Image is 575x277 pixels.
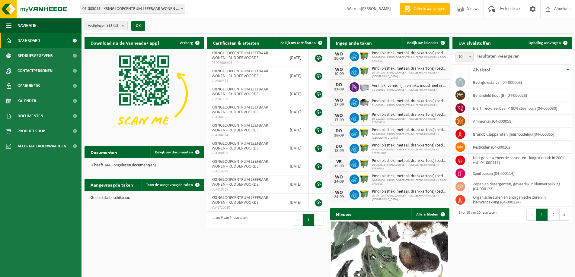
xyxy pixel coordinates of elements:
span: KRINGLOOPCENTRUM LEEFBAAR WONEN - RUDDERVOORDE [212,178,268,187]
div: WO [333,98,345,103]
a: Bekijk uw kalender [402,37,449,49]
td: inert, recycleerbaar < 80% steenpuin (04-000030) [468,102,572,115]
span: Toon de aangevraagde taken [146,183,193,187]
h2: Documenten [85,146,123,158]
p: Geen data beschikbaar. [91,196,198,200]
span: 10-782830 - KRINGLOOPCENTRUM LEEFBAAR WONEN / SINT-ANDRIES [372,56,446,63]
span: KRINGLOOPCENTRUM LEEFBAAR WONEN - RUDDERVOORDE [212,141,268,151]
span: Documenten [18,109,43,124]
button: Previous [526,209,536,221]
span: Dashboard [18,33,40,48]
span: KRINGLOOPCENTRUM LEEFBAAR WONEN - RUDDERVOORDE [212,87,268,96]
span: RED25006895 [212,61,280,65]
button: 2 [548,209,560,221]
span: Pmd (plastiek, metaal, drankkartons) (bedrijven) [372,112,446,117]
h2: Aangevraagde taken [85,179,139,190]
span: Pmd (plastiek, metaal, drankkartons) (bedrijven) [372,51,446,56]
span: Bekijk uw kalender [407,41,438,45]
div: 17-09 [333,118,345,122]
td: [DATE] [285,85,309,103]
span: KRINGLOOPCENTRUM LEEFBAAR WONEN - RUDDERVOORDE [212,105,268,115]
button: Previous [293,214,303,226]
span: Product Shop [18,124,45,139]
div: DO [333,129,345,134]
span: 10-927805 - KRINGLOOPCENTRUM LEEFBAAR WONEN / ZEEBRUGGE [372,148,446,155]
span: Navigatie [18,18,36,33]
span: 10-782828 - KRINGLOOPCENTRUM LEEFBAAR WONEN / [GEOGRAPHIC_DATA] [372,133,446,140]
h2: Download nu de Vanheede+ app! [85,37,165,49]
div: 1 tot 9 van 9 resultaten [210,213,248,226]
span: KRINGLOOPCENTRUM LEEFBAAR WONEN - RUDDERVOORDE [212,159,268,169]
div: 10-09 [333,57,345,61]
img: WB-1100-HPE-GN-50 [359,189,369,199]
span: KRINGLOOPCENTRUM LEEFBAAR WONEN - RUDDERVOORDE [212,69,268,78]
button: Next [315,214,324,226]
span: Acceptatievoorwaarden [18,139,66,154]
span: 10-782822 - KRINGLOOPCENTRUM LEEFBAAR WONEN / BEERNEM [372,163,446,171]
div: WO [333,52,345,57]
span: Ophaling aanvragen [529,41,561,45]
span: VLA1710020 [212,205,280,210]
div: 11-09 [333,87,345,92]
img: Download de VHEPlus App [85,49,204,138]
img: WB-1100-HPE-GN-50 [359,127,369,138]
span: 01-003011 - KRINGLOOPCENTRUM LEEFBAAR WONEN [372,104,446,107]
img: WB-1100-HPE-GN-50 [359,143,369,153]
a: Bekijk uw documenten [150,146,203,158]
td: [DATE] [285,121,309,139]
img: WB-1100-HPE-GN-50 [359,66,369,76]
div: 24-09 [333,180,345,184]
span: 10-794190 - KRINGLOOPCENTRUM LEEFBAAR WONEN / [GEOGRAPHIC_DATA] [372,71,446,78]
span: 01-003011 - KRINGLOOPCENTRUM LEEFBAAR WONEN - RUDDERVOORDE [80,5,185,13]
td: ammoniak (04-000058) [468,115,572,128]
span: Gebruikers [18,78,40,93]
span: Pmd (plastiek, metaal, drankkartons) (bedrijven) [372,189,446,194]
a: Offerte aanvragen [400,3,450,15]
span: Pmd (plastiek, metaal, drankkartons) (bedrijven) [372,159,446,163]
button: OK [131,21,145,31]
span: 01-003011 - KRINGLOOPCENTRUM LEEFBAAR WONEN - RUDDERVOORDE [80,5,185,14]
div: 19-09 [333,164,345,168]
div: 18-09 [333,134,345,138]
td: niet gehalogeneerde solventen - laagcalorisch in 200lt-vat (04-000111) [468,154,572,167]
div: 10-09 [333,72,345,76]
span: 01-003011 - KRINGLOOPCENTRUM LEEFBAAR WONEN [372,88,446,92]
td: behandeld hout (B) (04-000028) [468,89,572,102]
span: Bekijk uw documenten [155,150,193,154]
img: WB-1100-HPE-GN-50 [359,158,369,168]
h2: Uw afvalstoffen [452,37,497,49]
div: DO [333,83,345,87]
span: Offerte aanvragen [412,6,447,12]
span: 10 [456,53,473,61]
div: 1 tot 10 van 20 resultaten [455,208,497,221]
span: Bedrijfsgegevens [18,48,53,63]
td: spuitbussen (04-000114) [468,167,572,180]
span: Afvalstof [473,68,490,73]
div: WO [333,113,345,118]
span: Verberg [180,41,193,45]
td: [DATE] [285,103,309,121]
span: 10-819825 - KRINGLOOPCENTRUM LEEFBAAR WONEN / ZEDELGEM [372,117,446,124]
button: Verberg [175,37,203,49]
a: Alle artikelen [411,208,449,220]
label: resultaten weergeven [477,54,519,59]
a: Bekijk uw certificaten [276,37,326,49]
span: Pmd (plastiek, metaal, drankkartons) (bedrijven) [372,174,446,179]
span: VLA904573 [212,79,280,83]
div: WO [333,190,345,195]
span: KRINGLOOPCENTRUM LEEFBAAR WONEN - RUDDERVOORDE [212,123,268,133]
button: 1 [303,214,315,226]
td: zepen en detergenten, gevaarlijk in kleinverpakking (04-000123) [468,180,572,193]
td: [DATE] [285,194,309,212]
a: Toon de aangevraagde taken [141,179,203,191]
td: [DATE] [285,49,309,67]
span: KRINGLOOPCENTRUM LEEFBAAR WONEN - RUDDERVOORDE [212,51,268,60]
div: WO [333,175,345,180]
h2: Ingeplande taken [330,37,378,49]
td: bedrijfsrestafval (04-000008) [468,76,572,89]
span: Bekijk uw certificaten [280,41,316,45]
span: 10-782830 - KRINGLOOPCENTRUM LEEFBAAR WONEN / SINT-ANDRIES [372,179,446,186]
button: 1 [536,209,548,221]
div: 17-09 [333,103,345,107]
div: WO [333,67,345,72]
